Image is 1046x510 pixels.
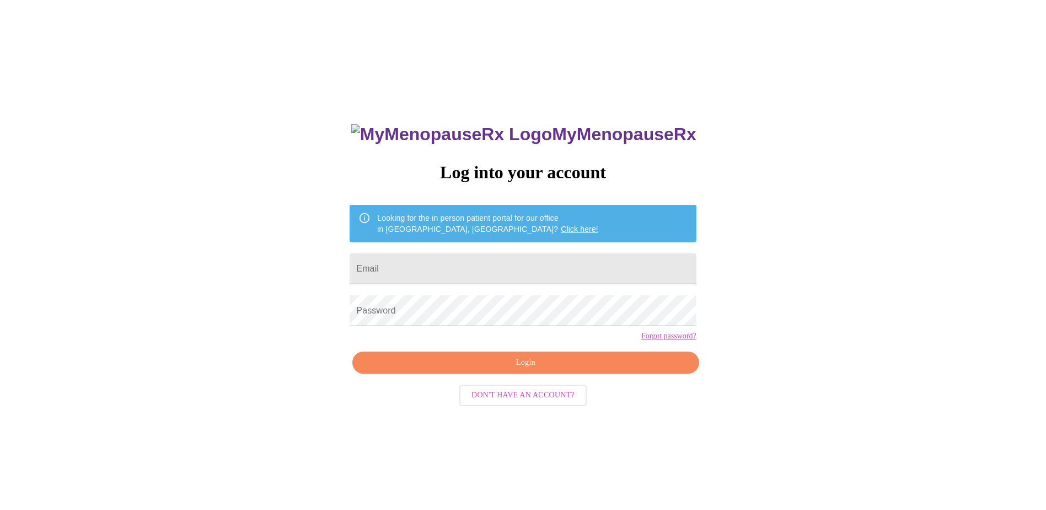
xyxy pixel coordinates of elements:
span: Login [365,356,686,370]
h3: Log into your account [350,162,696,183]
span: Don't have an account? [471,389,575,402]
button: Don't have an account? [459,385,587,406]
a: Don't have an account? [457,390,589,399]
a: Click here! [561,225,598,233]
img: MyMenopauseRx Logo [351,124,552,145]
a: Forgot password? [641,332,696,341]
h3: MyMenopauseRx [351,124,696,145]
button: Login [352,352,699,374]
div: Looking for the in person patient portal for our office in [GEOGRAPHIC_DATA], [GEOGRAPHIC_DATA]? [377,208,598,239]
